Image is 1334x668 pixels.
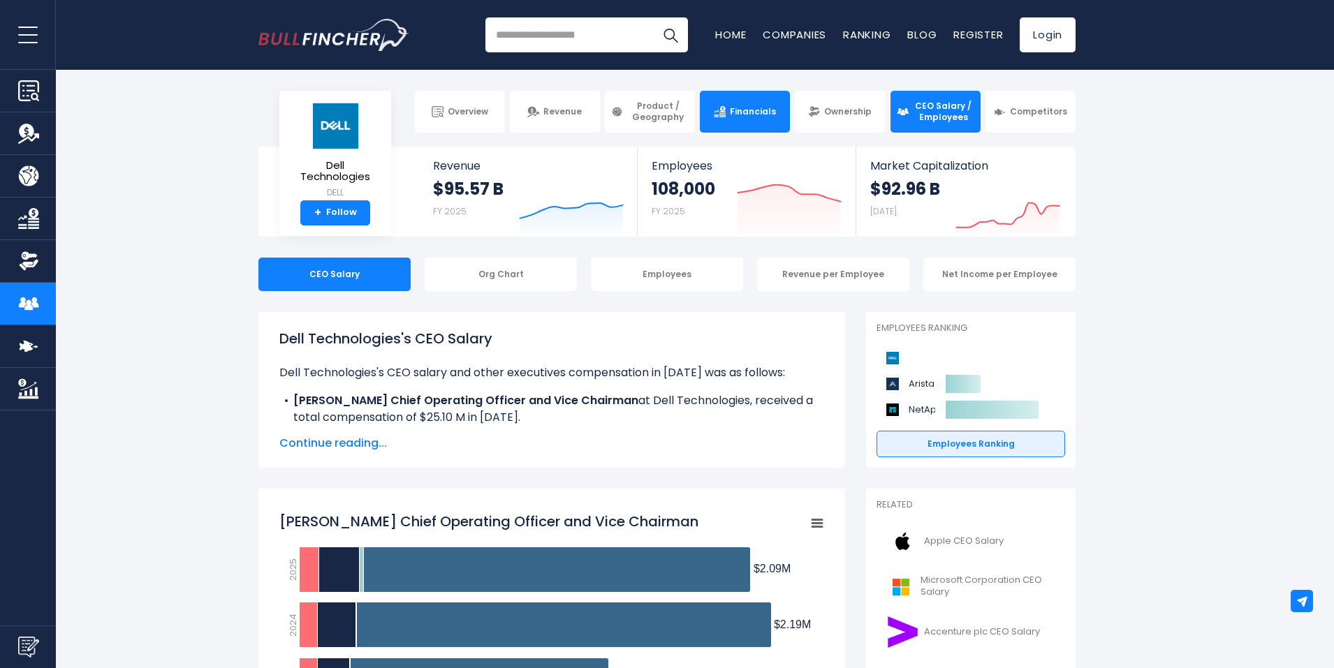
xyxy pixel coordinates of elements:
div: Revenue per Employee [757,258,909,291]
a: Dell Technologies DELL [290,102,381,200]
a: Financials [700,91,790,133]
a: Arista Networks [884,375,935,393]
a: Ranking [843,27,890,42]
span: Revenue [433,159,624,172]
a: Blog [907,27,937,42]
small: FY 2025 [652,205,685,217]
small: [DATE] [870,205,897,217]
span: Financials [730,106,776,117]
span: Accenture plc CEO Salary [924,626,1040,638]
div: Net Income per Employee [923,258,1076,291]
li: at Dell Technologies, received a total compensation of $25.10 M in [DATE]. [279,392,824,426]
strong: $92.96 B [870,178,940,200]
a: CEO Salary / Employees [890,91,981,133]
text: 2025 [286,558,300,581]
a: Accenture plc CEO Salary [877,613,1065,651]
span: Ownership [824,106,872,117]
span: Product / Geography [627,101,689,122]
span: Apple CEO Salary [924,535,1004,547]
span: CEO Salary / Employees [913,101,974,122]
span: Revenue [543,106,582,117]
a: Revenue [510,91,600,133]
a: Companies [763,27,826,42]
a: Register [953,27,1003,42]
img: MSFT logo [885,571,916,602]
a: Ownership [795,91,885,133]
strong: + [314,207,321,219]
a: NetApp [884,401,935,419]
a: Competitors [985,91,1076,133]
a: Employees 108,000 FY 2025 [638,147,855,237]
span: NetApp [909,403,978,417]
div: Employees [591,258,743,291]
div: CEO Salary [258,258,411,291]
tspan: [PERSON_NAME] Chief Operating Officer and Vice Chairman [279,512,698,531]
span: Employees [652,159,841,172]
a: Apple CEO Salary [877,522,1065,561]
a: Home [715,27,746,42]
img: AAPL logo [885,526,920,557]
p: Dell Technologies's CEO salary and other executives compensation in [DATE] was as follows: [279,364,824,381]
img: NetApp competitors logo [884,401,902,419]
span: Competitors [1010,106,1067,117]
tspan: $2.09M [754,563,791,574]
a: +Follow [300,200,370,225]
a: Revenue $95.57 B FY 2025 [419,147,638,237]
small: DELL [291,186,380,199]
a: Product / Geography [605,91,695,133]
button: Search [653,17,688,52]
h1: Dell Technologies's CEO Salary [279,328,824,349]
span: Dell Technologies [291,160,380,183]
tspan: $2.19M [774,618,811,630]
p: Related [877,499,1065,511]
span: Market Capitalization [870,159,1060,172]
small: FY 2025 [433,205,467,217]
img: Bullfincher logo [258,19,409,51]
p: Employees Ranking [877,322,1065,334]
strong: $95.57 B [433,178,504,200]
div: Org Chart [425,258,577,291]
img: Dell Technologies competitors logo [884,349,902,367]
span: Continue reading... [279,435,824,452]
a: Employees Ranking [877,431,1065,457]
text: 2024 [286,614,300,637]
span: Overview [448,106,488,117]
a: Microsoft Corporation CEO Salary [877,567,1065,606]
a: Go to homepage [258,19,409,51]
b: [PERSON_NAME] Chief Operating Officer and Vice Chairman [293,392,638,408]
strong: 108,000 [652,178,715,200]
img: Arista Networks competitors logo [884,375,902,393]
img: Ownership [18,251,39,272]
span: Microsoft Corporation CEO Salary [921,574,1057,598]
a: Login [1020,17,1076,52]
img: ACN logo [885,616,920,648]
span: Arista Networks [909,377,978,391]
a: Overview [415,91,505,133]
a: Market Capitalization $92.96 B [DATE] [856,147,1074,237]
